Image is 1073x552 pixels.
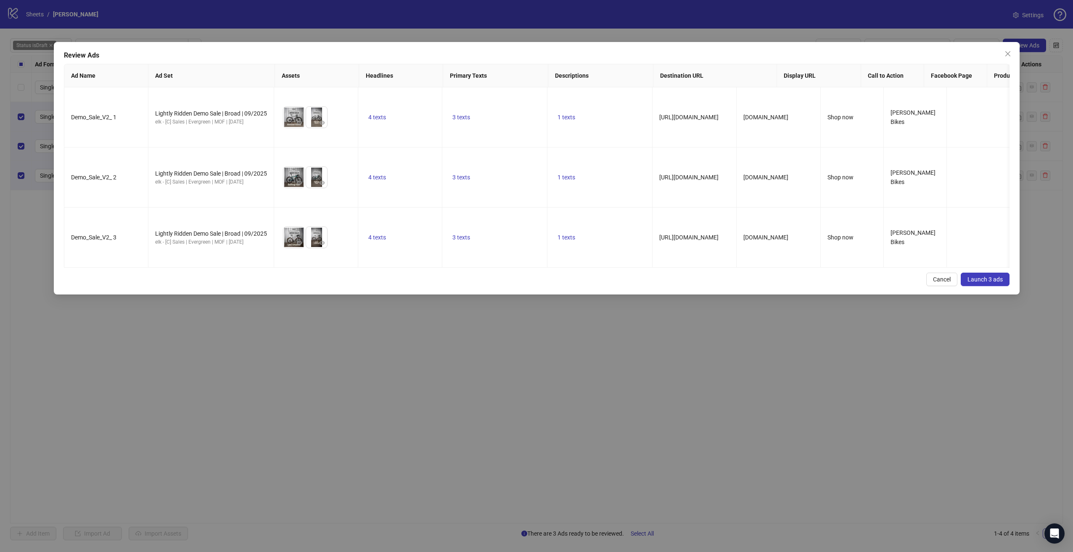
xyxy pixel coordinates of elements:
div: Lightly Ridden Demo Sale | Broad | 09/2025 [155,229,267,238]
button: 1 texts [554,172,579,182]
th: Facebook Page [924,64,987,87]
span: 1 texts [558,114,575,121]
th: Product Set ID [987,64,1071,87]
span: 3 texts [452,174,470,181]
th: Ad Set [148,64,275,87]
span: 4 texts [368,174,386,181]
div: Lightly Ridden Demo Sale | Broad | 09/2025 [155,109,267,118]
span: [URL][DOMAIN_NAME] [659,114,719,121]
span: Demo_Sale_V2_ 3 [71,234,116,241]
span: 1 texts [558,174,575,181]
div: [PERSON_NAME] Bikes [891,168,940,187]
span: [URL][DOMAIN_NAME] [659,234,719,241]
button: 4 texts [365,112,389,122]
th: Headlines [359,64,443,87]
span: 3 texts [452,114,470,121]
img: Asset 2 [306,107,327,128]
button: Preview [294,178,304,188]
th: Assets [275,64,359,87]
th: Primary Texts [443,64,548,87]
span: eye [296,120,302,126]
div: [PERSON_NAME] Bikes [891,108,940,126]
div: Lightly Ridden Demo Sale | Broad | 09/2025 [155,169,267,178]
span: eye [319,180,325,186]
span: eye [296,180,302,186]
span: Demo_Sale_V2_ 2 [71,174,116,181]
span: Shop now [827,174,854,181]
span: eye [319,240,325,246]
div: Review Ads [64,50,1010,60]
span: [DOMAIN_NAME] [743,234,788,241]
button: 1 texts [554,112,579,122]
img: Asset 1 [283,227,304,248]
button: 3 texts [449,172,473,182]
th: Call to Action [861,64,924,87]
button: Preview [317,178,327,188]
span: [DOMAIN_NAME] [743,174,788,181]
span: 1 texts [558,234,575,241]
span: 4 texts [368,114,386,121]
button: Close [1001,47,1014,60]
span: eye [319,120,325,126]
div: Open Intercom Messenger [1044,523,1065,544]
button: Cancel [926,273,957,286]
button: Preview [294,238,304,248]
div: [PERSON_NAME] Bikes [891,228,940,247]
span: Cancel [933,276,950,283]
span: 3 texts [452,234,470,241]
button: Preview [317,118,327,128]
div: elk - [C] Sales | Evergreen | MOF | [DATE] [155,238,267,246]
button: Preview [294,118,304,128]
button: 1 texts [554,232,579,242]
span: [URL][DOMAIN_NAME] [659,174,719,181]
div: elk - [C] Sales | Evergreen | MOF | [DATE] [155,178,267,186]
span: [DOMAIN_NAME] [743,114,788,121]
span: Demo_Sale_V2_ 1 [71,114,116,121]
span: 4 texts [368,234,386,241]
button: 3 texts [449,232,473,242]
button: 3 texts [449,112,473,122]
th: Destination URL [653,64,777,87]
img: Asset 1 [283,107,304,128]
span: Shop now [827,114,854,121]
span: Launch 3 ads [967,276,1002,283]
button: Launch 3 ads [960,273,1009,286]
button: 4 texts [365,232,389,242]
img: Asset 1 [283,167,304,188]
div: elk - [C] Sales | Evergreen | MOF | [DATE] [155,118,267,126]
th: Descriptions [548,64,653,87]
span: Shop now [827,234,854,241]
th: Display URL [777,64,861,87]
span: close [1004,50,1011,57]
button: 4 texts [365,172,389,182]
img: Asset 2 [306,227,327,248]
span: eye [296,240,302,246]
img: Asset 2 [306,167,327,188]
button: Preview [317,238,327,248]
th: Ad Name [64,64,148,87]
